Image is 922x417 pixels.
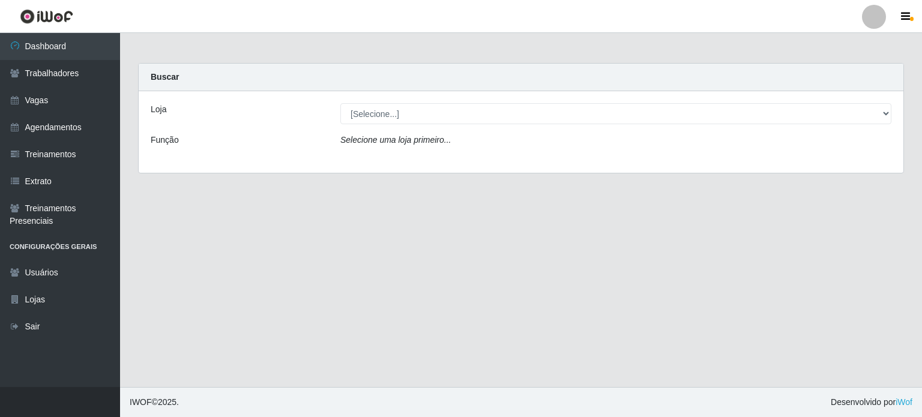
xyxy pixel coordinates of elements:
i: Selecione uma loja primeiro... [340,135,451,145]
label: Loja [151,103,166,116]
strong: Buscar [151,72,179,82]
img: CoreUI Logo [20,9,73,24]
span: IWOF [130,397,152,407]
span: Desenvolvido por [831,396,912,409]
a: iWof [896,397,912,407]
span: © 2025 . [130,396,179,409]
label: Função [151,134,179,146]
